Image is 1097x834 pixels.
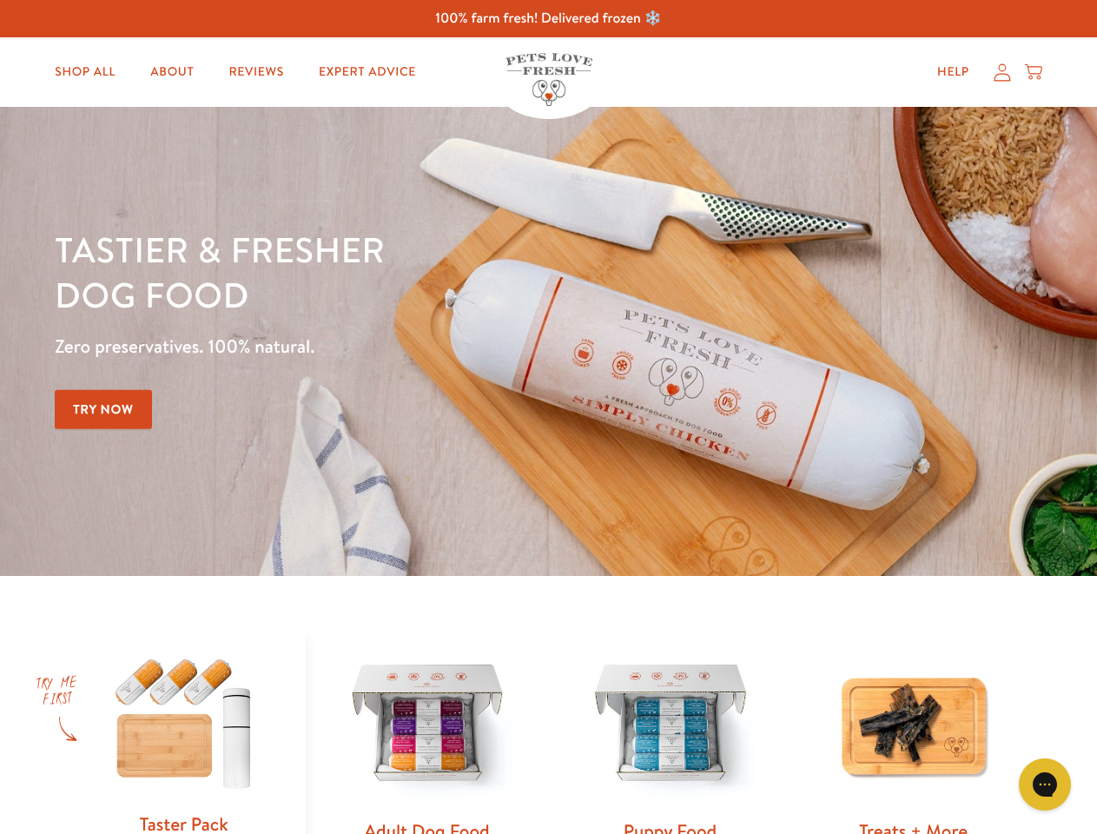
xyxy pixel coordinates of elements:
[136,55,208,89] a: About
[55,390,152,429] a: Try Now
[1010,752,1080,817] iframe: Gorgias live chat messenger
[215,55,297,89] a: Reviews
[41,55,129,89] a: Shop All
[305,55,430,89] a: Expert Advice
[506,53,592,106] img: Pets Love Fresh
[923,55,983,89] a: Help
[55,227,713,317] h1: Tastier & fresher dog food
[55,331,713,362] p: Zero preservatives. 100% natural.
